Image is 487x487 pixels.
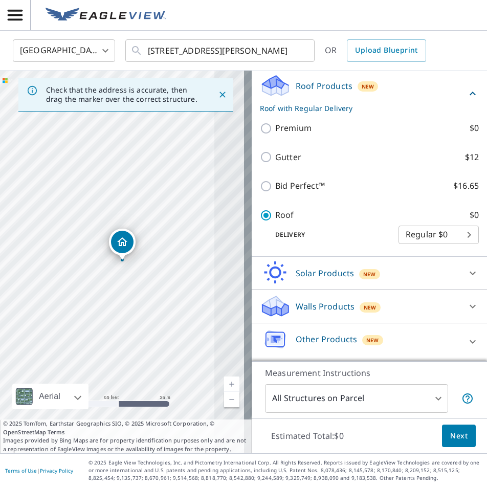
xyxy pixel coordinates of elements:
[355,44,417,57] span: Upload Blueprint
[442,425,476,448] button: Next
[363,270,376,278] span: New
[224,377,239,392] a: Current Level 19, Zoom In
[347,39,426,62] a: Upload Blueprint
[461,392,474,405] span: Your report will include each building or structure inside the parcel boundary. In some cases, du...
[296,300,355,313] p: Walls Products
[224,392,239,407] a: Current Level 19, Zoom Out
[260,230,399,239] p: Delivery
[265,384,448,413] div: All Structures on Parcel
[46,8,166,23] img: EV Logo
[275,180,325,192] p: Bid Perfect™
[260,261,479,285] div: Solar ProductsNew
[12,384,88,409] div: Aerial
[3,419,249,436] span: © 2025 TomTom, Earthstar Geographics SIO, © 2025 Microsoft Corporation, ©
[366,336,379,344] span: New
[325,39,426,62] div: OR
[260,294,479,319] div: Walls ProductsNew
[46,85,200,104] p: Check that the address is accurate, then drag the marker over the correct structure.
[296,80,352,92] p: Roof Products
[260,327,479,357] div: Other ProductsNew
[88,459,482,482] p: © 2025 Eagle View Technologies, Inc. and Pictometry International Corp. All Rights Reserved. Repo...
[399,220,479,249] div: Regular $0
[260,74,479,114] div: Roof ProductsNewRoof with Regular Delivery
[470,209,479,222] p: $0
[263,425,352,447] p: Estimated Total: $0
[275,122,312,135] p: Premium
[265,367,474,379] p: Measurement Instructions
[40,467,73,474] a: Privacy Policy
[36,384,63,409] div: Aerial
[39,2,172,29] a: EV Logo
[275,209,294,222] p: Roof
[148,36,294,65] input: Search by address or latitude-longitude
[275,151,301,164] p: Gutter
[260,103,467,114] p: Roof with Regular Delivery
[216,88,229,101] button: Close
[5,468,73,474] p: |
[465,151,479,164] p: $12
[5,467,37,474] a: Terms of Use
[296,333,357,345] p: Other Products
[364,303,377,312] span: New
[296,267,354,279] p: Solar Products
[450,430,468,442] span: Next
[13,36,115,65] div: [GEOGRAPHIC_DATA]
[453,180,479,192] p: $16.65
[362,82,374,91] span: New
[470,122,479,135] p: $0
[48,428,64,436] a: Terms
[109,229,136,260] div: Dropped pin, building 1, Residential property, 844 Ribaut Rd Beaufort, SC 29902
[3,428,46,436] a: OpenStreetMap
